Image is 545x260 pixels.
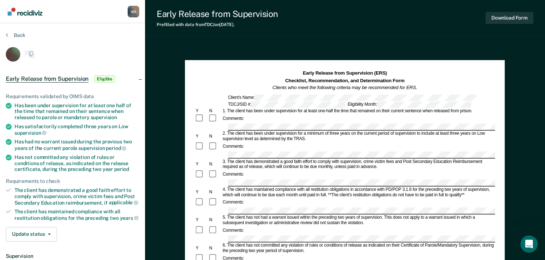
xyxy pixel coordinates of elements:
div: N [208,134,222,139]
span: supervision [15,130,46,136]
dt: Supervision [6,253,139,259]
div: Comments: [222,116,245,121]
div: N [208,189,222,195]
div: 1. The client has been under supervision for at least one-half the time that remained on their cu... [222,108,495,114]
span: Early Release from Supervision [6,75,88,83]
span: period [114,166,129,172]
div: Comments: [222,228,245,233]
div: Requirements to check [6,178,139,184]
div: Y [195,108,208,114]
div: N [208,218,222,223]
div: Eligibility Month: [347,101,472,108]
div: The client has maintained compliance with all restitution obligations for the preceding two [15,209,139,221]
div: TDCJ/SID #: [227,101,347,108]
iframe: Intercom live chat [520,235,538,253]
div: Requirements validated by OIMS data [6,93,139,100]
div: Y [195,162,208,167]
div: Y [195,218,208,223]
div: 5. The client has not had a warrant issued within the preceding two years of supervision. This do... [222,215,495,226]
div: The client has demonstrated a good faith effort to comply with supervision, crime victim fees and... [15,187,139,206]
div: N [208,108,222,114]
div: Comments: [222,144,245,149]
strong: Early Release from Supervision (ERS) [303,70,387,76]
em: Clients who meet the following criteria may be recommended for ERS. [273,85,417,90]
button: Profile dropdown button [128,6,139,17]
div: 6. The client has not committed any violation of rules or conditions of release as indicated on t... [222,243,495,253]
div: Has not committed any violation of rules or conditions of release, as indicated on the release ce... [15,154,139,172]
div: Early Release from Supervision [157,9,278,19]
span: years [120,215,139,221]
button: Download Form [486,12,533,24]
span: period [106,145,126,151]
span: applicable [109,200,138,205]
button: Back [6,32,25,38]
div: N [208,162,222,167]
div: Comments: [222,200,245,205]
img: Recidiviz [8,8,42,16]
div: W A [128,6,139,17]
div: 3. The client has demonstrated a good faith effort to comply with supervision, crime victim fees ... [222,159,495,170]
div: 2. The client has been under supervision for a minimum of three years on the current period of su... [222,131,495,142]
button: Update status [6,227,57,242]
div: Has had no warrant issued during the previous two years of the current parole supervision [15,139,139,151]
strong: Checklist, Recommendation, and Determination Form [285,77,405,83]
div: Prefilled with data from TDCJ on [DATE] . [157,22,278,27]
span: supervision [91,114,117,120]
div: Has been under supervision for at least one half of the time that remained on their sentence when... [15,102,139,121]
div: N [208,246,222,251]
div: 4. The client has maintained compliance with all restitution obligations in accordance with PD/PO... [222,187,495,198]
div: Comments: [222,172,245,177]
div: Has satisfactorily completed three years on Low [15,123,139,136]
div: Client's Name: [227,94,478,101]
div: Y [195,246,208,251]
div: Y [195,134,208,139]
span: Eligible [94,75,115,83]
div: Y [195,189,208,195]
